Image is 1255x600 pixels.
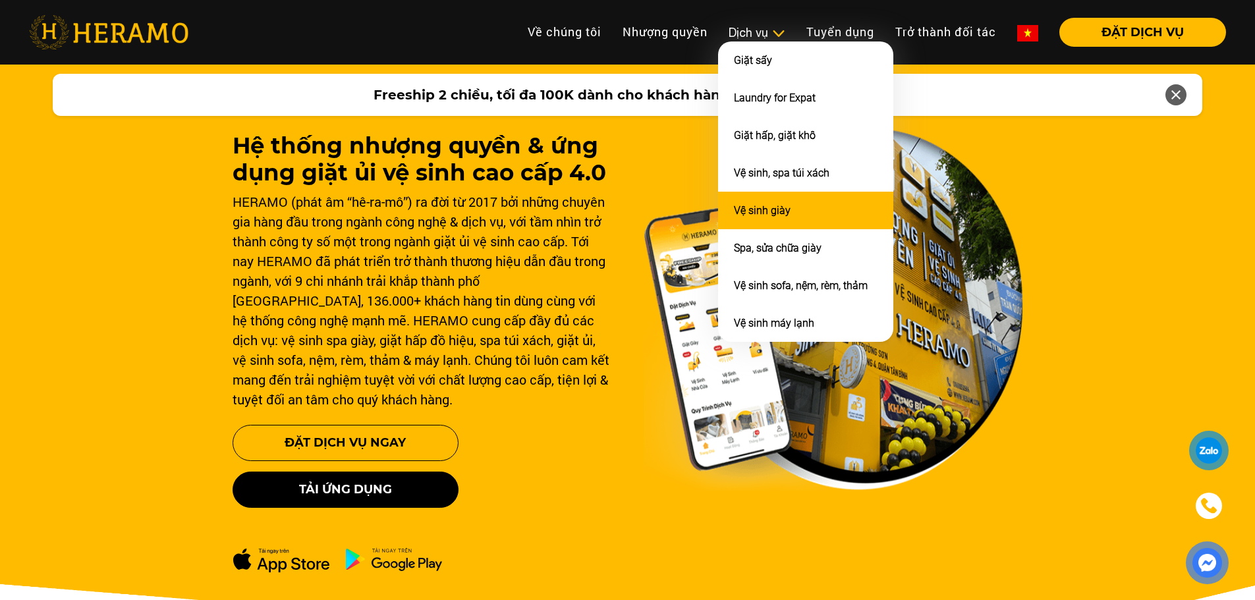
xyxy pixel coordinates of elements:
[233,132,612,186] h1: Hệ thống nhượng quyền & ứng dụng giặt ủi vệ sinh cao cấp 4.0
[1191,488,1227,524] a: phone-icon
[734,92,816,104] a: Laundry for Expat
[374,85,760,105] span: Freeship 2 chiều, tối đa 100K dành cho khách hàng mới
[233,192,612,409] div: HERAMO (phát âm “hê-ra-mô”) ra đời từ 2017 bởi những chuyên gia hàng đầu trong ngành công nghệ & ...
[734,279,868,292] a: Vệ sinh sofa, nệm, rèm, thảm
[1017,25,1038,41] img: vn-flag.png
[885,18,1007,46] a: Trở thành đối tác
[1059,18,1226,47] button: ĐẶT DỊCH VỤ
[734,204,791,217] a: Vệ sinh giày
[734,167,829,179] a: Vệ sinh, spa túi xách
[734,129,816,142] a: Giặt hấp, giặt khô
[29,15,188,49] img: heramo-logo.png
[1201,498,1217,514] img: phone-icon
[517,18,612,46] a: Về chúng tôi
[729,24,785,41] div: Dịch vụ
[345,547,443,571] img: ch-dowload
[1049,26,1226,38] a: ĐẶT DỊCH VỤ
[233,472,459,508] button: Tải ứng dụng
[233,425,459,461] button: Đặt Dịch Vụ Ngay
[796,18,885,46] a: Tuyển dụng
[771,27,785,40] img: subToggleIcon
[734,54,772,67] a: Giặt sấy
[644,127,1023,491] img: banner
[233,547,330,573] img: apple-dowload
[734,317,814,329] a: Vệ sinh máy lạnh
[734,242,822,254] a: Spa, sửa chữa giày
[612,18,718,46] a: Nhượng quyền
